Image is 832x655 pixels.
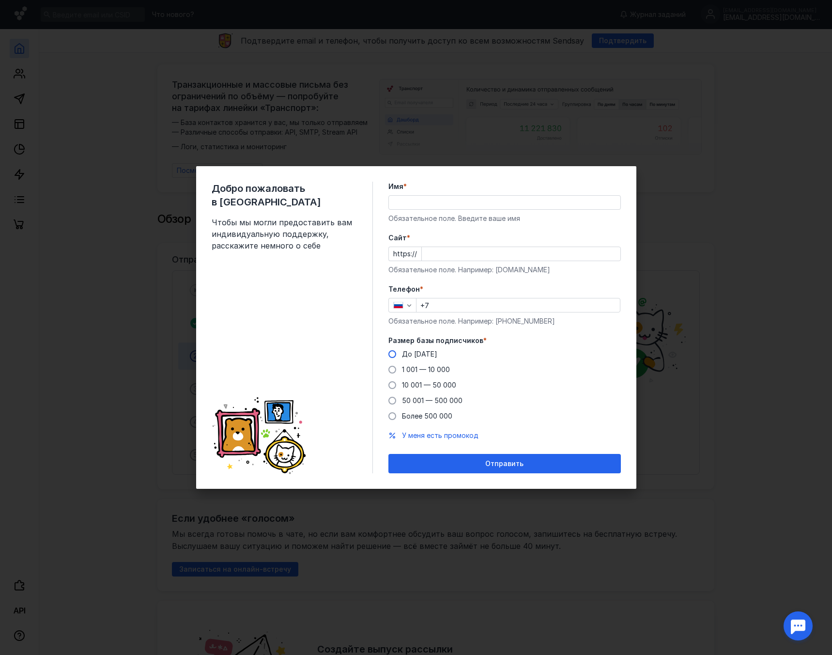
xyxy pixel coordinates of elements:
[402,365,450,374] span: 1 001 — 10 000
[402,396,462,405] span: 50 001 — 500 000
[402,431,478,440] button: У меня есть промокод
[388,214,621,223] div: Обязательное поле. Введите ваше имя
[402,381,456,389] span: 10 001 — 50 000
[485,460,524,468] span: Отправить
[388,316,621,326] div: Обязательное поле. Например: [PHONE_NUMBER]
[388,284,420,294] span: Телефон
[402,350,437,358] span: До [DATE]
[388,336,483,345] span: Размер базы подписчиков
[212,182,357,209] span: Добро пожаловать в [GEOGRAPHIC_DATA]
[388,233,407,243] span: Cайт
[388,182,403,191] span: Имя
[388,454,621,473] button: Отправить
[212,217,357,251] span: Чтобы мы могли предоставить вам индивидуальную поддержку, расскажите немного о себе
[402,412,452,420] span: Более 500 000
[388,265,621,275] div: Обязательное поле. Например: [DOMAIN_NAME]
[402,431,478,439] span: У меня есть промокод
